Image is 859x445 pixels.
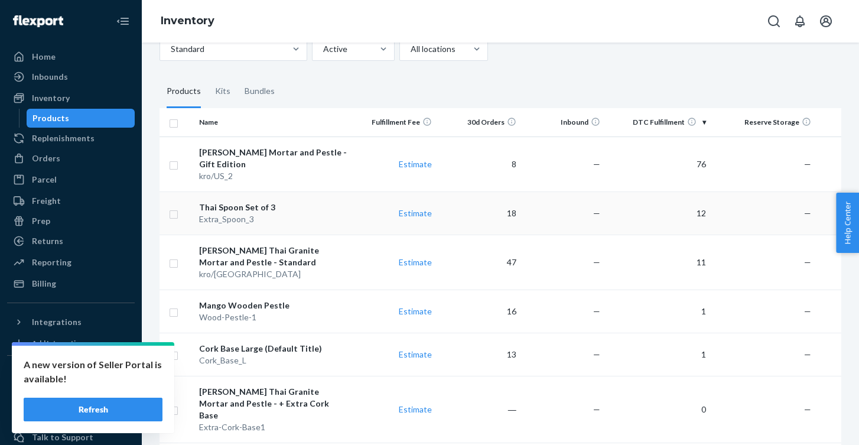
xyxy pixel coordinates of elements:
td: 76 [605,137,710,191]
div: Talk to Support [32,431,93,443]
button: Open Search Box [762,9,786,33]
a: Estimate [399,404,432,414]
a: Estimate [399,257,432,267]
div: Parcel [32,174,57,186]
span: — [804,404,811,414]
a: Reporting [7,253,135,272]
a: Returns [7,232,135,251]
a: Estimate [399,159,432,169]
div: Reporting [32,256,71,268]
span: — [804,208,811,218]
th: DTC Fulfillment [605,108,710,137]
button: Open account menu [814,9,838,33]
button: Help Center [836,193,859,253]
div: Freight [32,195,61,207]
span: — [593,208,600,218]
th: Fulfillment Fee [353,108,437,137]
span: — [593,159,600,169]
div: Inventory [32,92,70,104]
a: Estimate [399,306,432,316]
button: Close Navigation [111,9,135,33]
div: Extra-Cork-Base1 [199,421,347,433]
th: 30d Orders [437,108,521,137]
img: Flexport logo [13,15,63,27]
td: 8 [437,137,521,191]
span: — [593,257,600,267]
th: Name [194,108,352,137]
div: kro/US_2 [199,170,347,182]
div: Thai Spoon Set of 3 [199,202,347,213]
a: Add Integration [7,336,135,350]
span: — [804,257,811,267]
div: Products [32,112,69,124]
a: Settings [7,408,135,427]
div: Home [32,51,56,63]
a: Inventory [7,89,135,108]
td: 1 [605,333,710,376]
div: Integrations [32,316,82,328]
div: Bundles [245,75,275,108]
td: 18 [437,191,521,235]
div: Products [167,75,201,108]
div: Cork Base Large (Default Title) [199,343,347,355]
button: Refresh [24,398,162,421]
div: Replenishments [32,132,95,144]
div: Inbounds [32,71,68,83]
div: Mango Wooden Pestle [199,300,347,311]
span: — [804,306,811,316]
td: 13 [437,333,521,376]
span: — [593,404,600,414]
a: Prep [7,212,135,230]
th: Inbound [521,108,606,137]
td: 16 [437,290,521,333]
div: Wood-Pestle-1 [199,311,347,323]
td: 1 [605,290,710,333]
div: Billing [32,278,56,290]
div: kro/[GEOGRAPHIC_DATA] [199,268,347,280]
td: 0 [605,376,710,443]
button: Fast Tags [7,365,135,384]
a: Inventory [161,14,214,27]
div: Prep [32,215,50,227]
a: Freight [7,191,135,210]
span: — [804,349,811,359]
div: [PERSON_NAME] Thai Granite Mortar and Pestle - Standard [199,245,347,268]
input: Active [322,43,323,55]
div: Returns [32,235,63,247]
a: Inbounds [7,67,135,86]
td: ― [437,376,521,443]
div: [PERSON_NAME] Mortar and Pestle - Gift Edition [199,147,347,170]
div: Add Integration [32,338,84,348]
a: Estimate [399,349,432,359]
td: 12 [605,191,710,235]
a: Billing [7,274,135,293]
span: — [593,306,600,316]
div: Orders [32,152,60,164]
button: Open notifications [788,9,812,33]
div: Cork_Base_L [199,355,347,366]
a: Products [27,109,135,128]
input: All locations [409,43,411,55]
input: Standard [170,43,171,55]
a: Orders [7,149,135,168]
a: Parcel [7,170,135,189]
span: — [804,159,811,169]
td: 47 [437,235,521,290]
a: Home [7,47,135,66]
p: A new version of Seller Portal is available! [24,358,162,386]
ol: breadcrumbs [151,4,224,38]
div: Extra_Spoon_3 [199,213,347,225]
a: Estimate [399,208,432,218]
div: Kits [215,75,230,108]
th: Reserve Storage [711,108,816,137]
a: Add Fast Tag [7,389,135,403]
button: Integrations [7,313,135,332]
span: — [593,349,600,359]
td: 11 [605,235,710,290]
div: [PERSON_NAME] Thai Granite Mortar and Pestle - + Extra Cork Base [199,386,347,421]
a: Replenishments [7,129,135,148]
